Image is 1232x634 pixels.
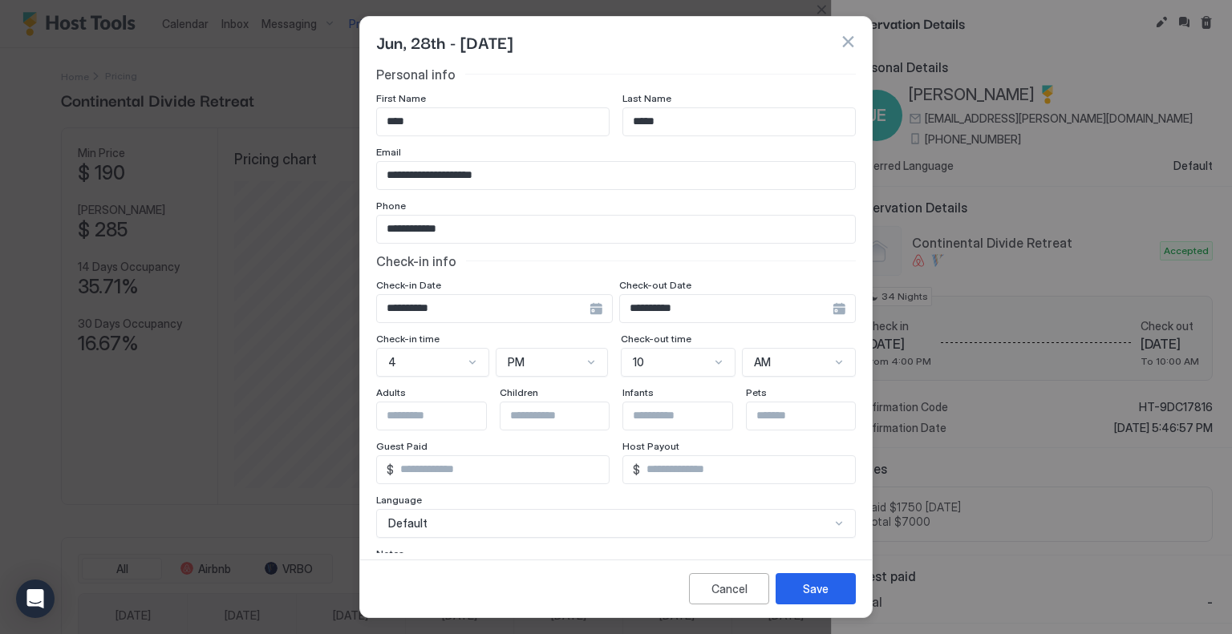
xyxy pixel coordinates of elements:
[377,295,590,322] input: Input Field
[689,573,769,604] button: Cancel
[376,547,404,559] span: Notes
[376,253,456,269] span: Check-in info
[377,162,855,189] input: Input Field
[376,30,513,54] span: Jun, 28th - [DATE]
[500,386,538,398] span: Children
[803,580,829,597] div: Save
[376,386,406,398] span: Adults
[16,579,55,618] div: Open Intercom Messenger
[500,402,632,430] input: Input Field
[711,580,748,597] div: Cancel
[376,333,440,345] span: Check-in time
[376,92,426,104] span: First Name
[387,462,394,477] span: $
[376,494,422,506] span: Language
[394,456,609,483] input: Input Field
[376,200,406,212] span: Phone
[377,402,509,430] input: Input Field
[622,440,679,452] span: Host Payout
[377,216,855,243] input: Input Field
[640,456,855,483] input: Input Field
[776,573,856,604] button: Save
[747,402,878,430] input: Input Field
[623,108,855,135] input: Input Field
[376,67,456,83] span: Personal info
[376,146,401,158] span: Email
[388,516,428,531] span: Default
[746,386,767,398] span: Pets
[622,386,654,398] span: Infants
[619,279,691,291] span: Check-out Date
[376,279,441,291] span: Check-in Date
[633,462,640,477] span: $
[376,440,428,452] span: Guest Paid
[388,355,396,369] span: 4
[620,295,833,322] input: Input Field
[633,355,644,369] span: 10
[621,333,691,345] span: Check-out time
[622,92,671,104] span: Last Name
[508,355,525,369] span: PM
[754,355,771,369] span: AM
[377,108,609,135] input: Input Field
[623,402,755,430] input: Input Field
